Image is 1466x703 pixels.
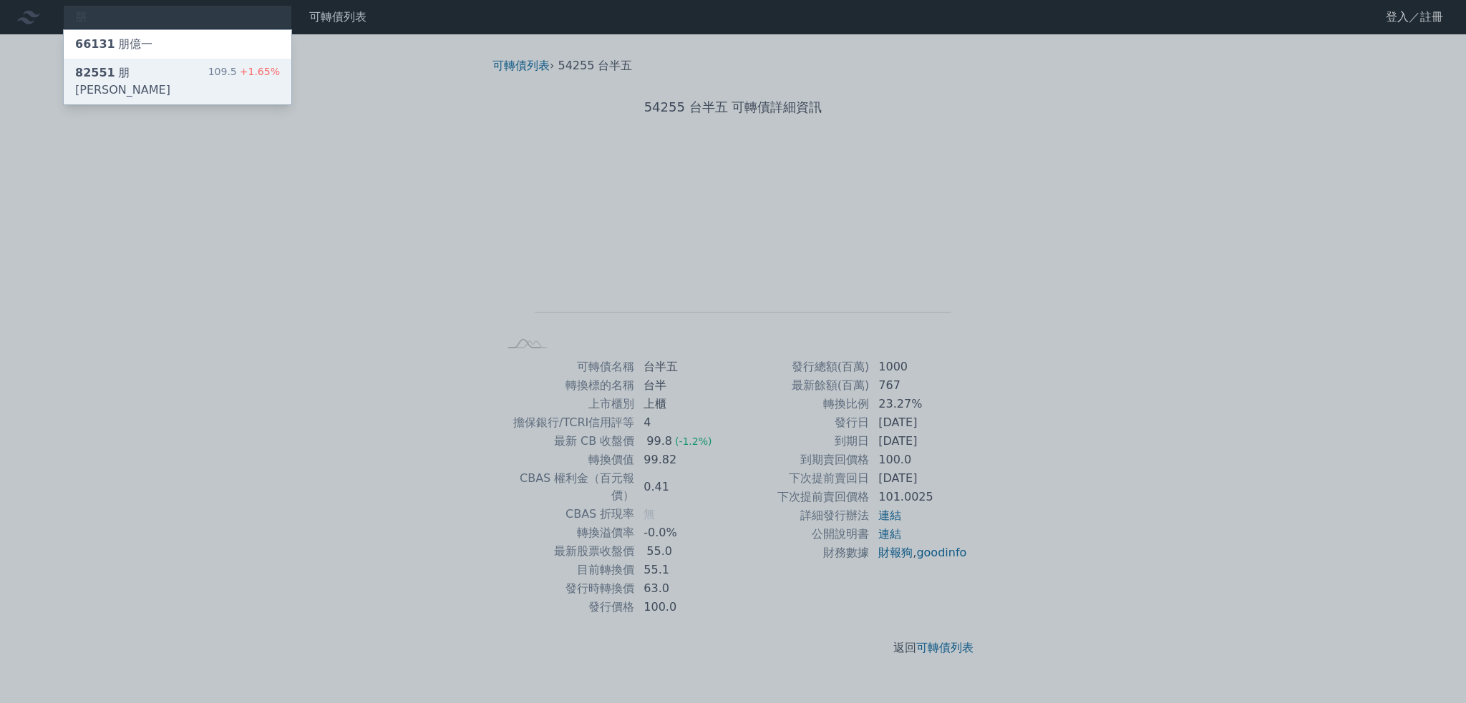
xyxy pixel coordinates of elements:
span: 82551 [75,66,115,79]
span: +1.65% [237,66,280,77]
a: 82551朋[PERSON_NAME] 109.5+1.65% [64,59,291,104]
div: 朋[PERSON_NAME] [75,64,208,99]
div: 朋億一 [75,36,152,53]
span: 66131 [75,37,115,51]
div: 109.5 [208,64,280,99]
a: 66131朋億一 [64,30,291,59]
